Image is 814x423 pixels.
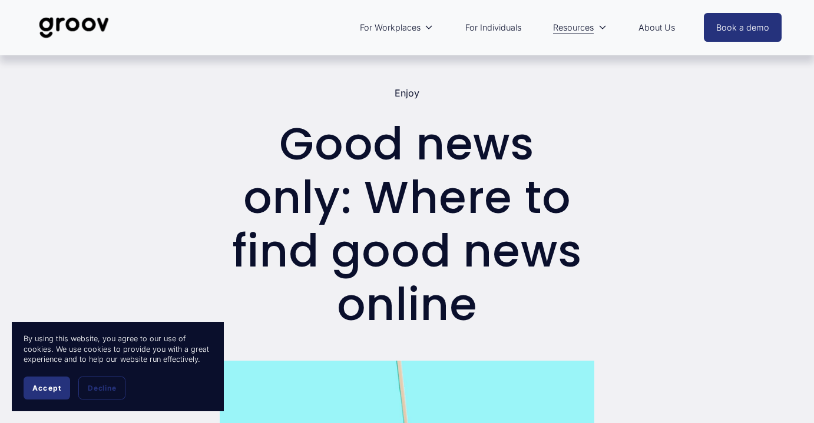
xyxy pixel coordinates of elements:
[78,377,125,399] button: Decline
[24,377,70,399] button: Accept
[220,118,594,331] h1: Good news only: Where to find good news online
[12,322,224,411] section: Cookie banner
[88,384,116,392] span: Decline
[32,384,61,392] span: Accept
[395,87,419,99] a: Enjoy
[459,14,527,41] a: For Individuals
[354,14,439,41] a: folder dropdown
[32,8,115,47] img: Groov | Unlock Human Potential at Work and in Life
[633,14,681,41] a: About Us
[24,334,212,365] p: By using this website, you agree to our use of cookies. We use cookies to provide you with a grea...
[553,20,594,35] span: Resources
[704,13,782,42] a: Book a demo
[547,14,612,41] a: folder dropdown
[360,20,421,35] span: For Workplaces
